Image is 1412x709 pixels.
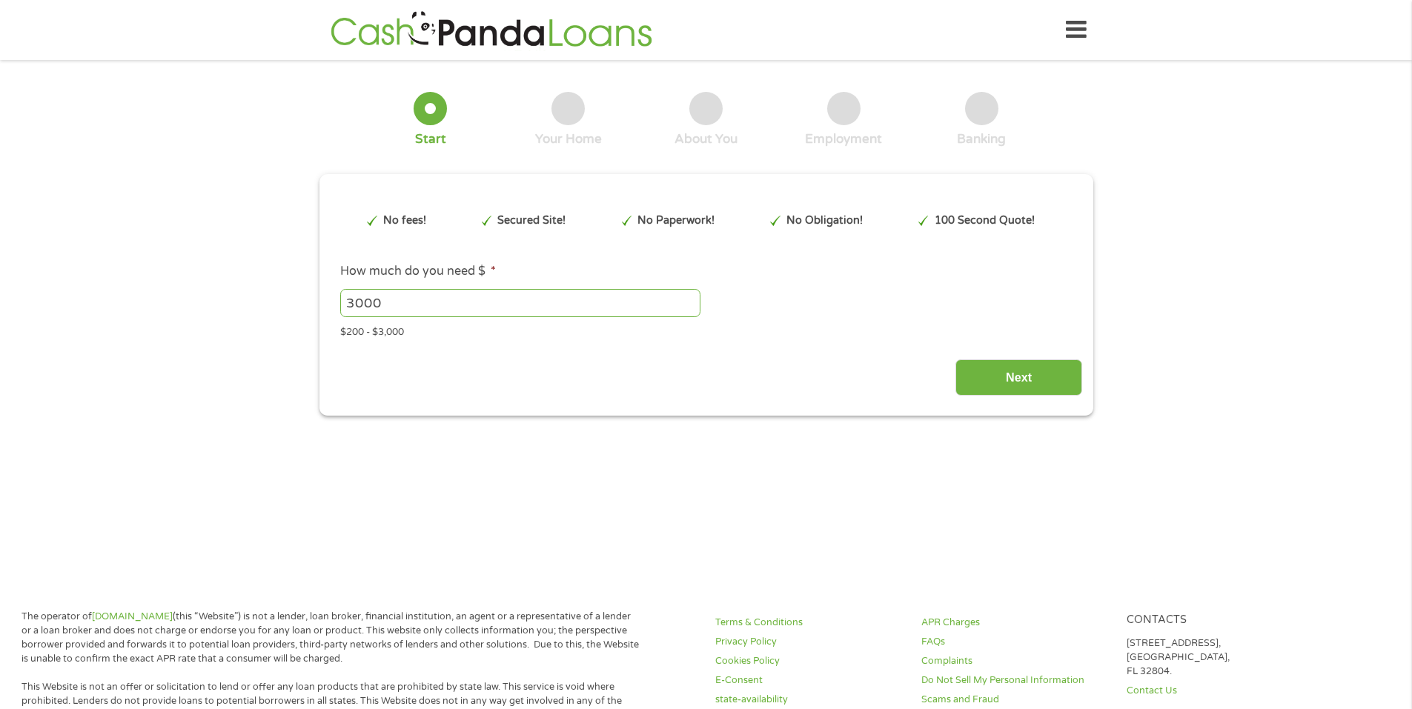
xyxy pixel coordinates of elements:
[637,213,715,229] p: No Paperwork!
[921,616,1110,630] a: APR Charges
[92,610,173,622] a: [DOMAIN_NAME]
[921,673,1110,688] a: Do Not Sell My Personal Information
[1127,613,1315,628] h4: Contacts
[415,131,446,147] div: Start
[715,673,904,688] a: E-Consent
[715,616,904,630] a: Terms & Conditions
[786,213,863,229] p: No Obligation!
[21,610,640,666] p: The operator of (this “Website”) is not a lender, loan broker, financial institution, an agent or...
[1127,684,1315,698] a: Contact Us
[535,131,602,147] div: Your Home
[326,9,657,51] img: GetLoanNow Logo
[1127,636,1315,679] p: [STREET_ADDRESS], [GEOGRAPHIC_DATA], FL 32804.
[805,131,882,147] div: Employment
[497,213,566,229] p: Secured Site!
[674,131,738,147] div: About You
[955,359,1082,396] input: Next
[921,635,1110,649] a: FAQs
[383,213,426,229] p: No fees!
[715,654,904,668] a: Cookies Policy
[340,320,1071,340] div: $200 - $3,000
[921,654,1110,668] a: Complaints
[957,131,1006,147] div: Banking
[935,213,1035,229] p: 100 Second Quote!
[715,635,904,649] a: Privacy Policy
[340,264,496,279] label: How much do you need $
